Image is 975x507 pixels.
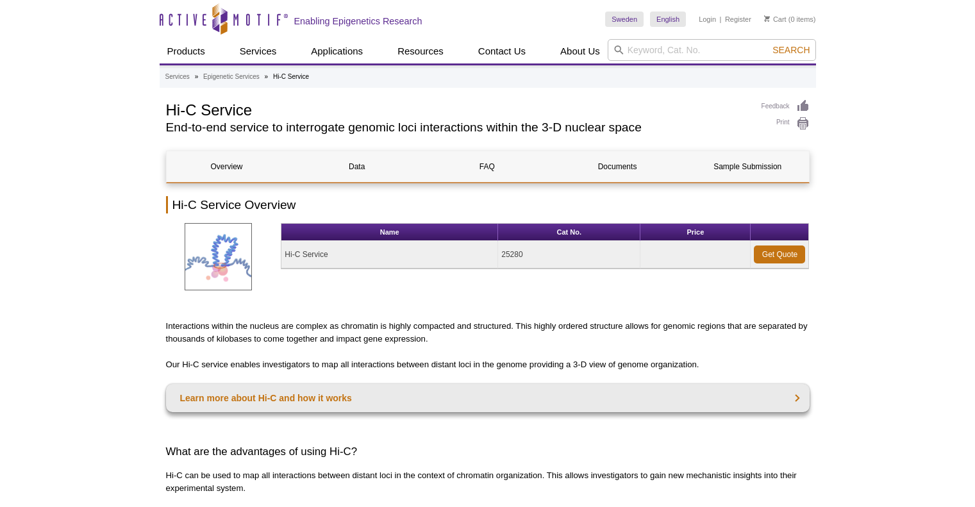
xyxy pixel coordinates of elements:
[772,45,810,55] span: Search
[390,39,451,63] a: Resources
[640,224,751,241] th: Price
[498,241,640,269] td: 25280
[764,15,770,22] img: Your Cart
[762,99,810,113] a: Feedback
[273,73,309,80] li: Hi-C Service
[471,39,533,63] a: Contact Us
[185,223,252,290] img: Hi-C Service
[303,39,371,63] a: Applications
[553,39,608,63] a: About Us
[281,224,498,241] th: Name
[699,15,716,24] a: Login
[725,15,751,24] a: Register
[764,12,816,27] li: (0 items)
[281,241,498,269] td: Hi-C Service
[498,224,640,241] th: Cat No.
[265,73,269,80] li: »
[232,39,285,63] a: Services
[754,245,805,263] a: Get Quote
[166,469,810,495] p: Hi-C can be used to map all interactions between distant loci in the context of chromatin organiz...
[762,117,810,131] a: Print
[165,71,190,83] a: Services
[203,71,260,83] a: Epigenetic Services
[166,99,749,119] h1: Hi-C Service
[166,384,810,412] a: Learn more about Hi-C and how it works
[166,320,810,345] p: Interactions within the nucleus are complex as chromatin is highly compacted and structured. This...
[166,444,810,460] h3: What are the advantages of using Hi-C?
[166,196,810,213] h2: Hi-C Service Overview
[195,73,199,80] li: »
[605,12,644,27] a: Sweden
[160,39,213,63] a: Products
[297,151,417,182] a: Data
[608,39,816,61] input: Keyword, Cat. No.
[650,12,686,27] a: English
[764,15,787,24] a: Cart
[166,122,749,133] h2: End-to-end service to interrogate genomic loci interactions within the 3-D nuclear space​
[557,151,678,182] a: Documents
[427,151,547,182] a: FAQ
[687,151,808,182] a: Sample Submission
[167,151,287,182] a: Overview
[720,12,722,27] li: |
[294,15,422,27] h2: Enabling Epigenetics Research
[769,44,813,56] button: Search
[166,358,810,371] p: Our Hi-C service enables investigators to map all interactions between distant loci in the genome...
